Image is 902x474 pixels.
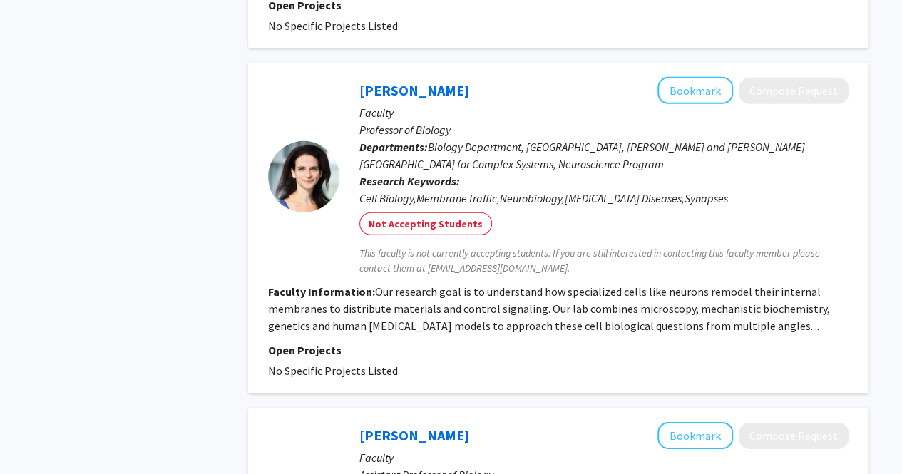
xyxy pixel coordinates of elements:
span: No Specific Projects Listed [268,19,398,33]
span: This faculty is not currently accepting students. If you are still interested in contacting this ... [359,246,849,276]
p: Faculty [359,449,849,466]
mat-chip: Not Accepting Students [359,212,492,235]
button: Compose Request to Christine Grienberger [739,423,849,449]
b: Faculty Information: [268,284,375,299]
p: Professor of Biology [359,121,849,138]
a: [PERSON_NAME] [359,81,469,99]
iframe: Chat [11,410,61,463]
span: No Specific Projects Listed [268,364,398,378]
fg-read-more: Our research goal is to understand how specialized cells like neurons remodel their internal memb... [268,284,830,333]
a: [PERSON_NAME] [359,426,469,444]
p: Faculty [359,104,849,121]
b: Research Keywords: [359,174,460,188]
div: Cell Biology,Membrane traffic,Neurobiology,[MEDICAL_DATA] Diseases,Synapses [359,190,849,207]
button: Compose Request to Avital Rodal [739,78,849,104]
button: Add Avital Rodal to Bookmarks [657,77,733,104]
span: Biology Department, [GEOGRAPHIC_DATA], [PERSON_NAME] and [PERSON_NAME][GEOGRAPHIC_DATA] for Compl... [359,140,805,171]
p: Open Projects [268,341,849,359]
button: Add Christine Grienberger to Bookmarks [657,422,733,449]
b: Departments: [359,140,428,154]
